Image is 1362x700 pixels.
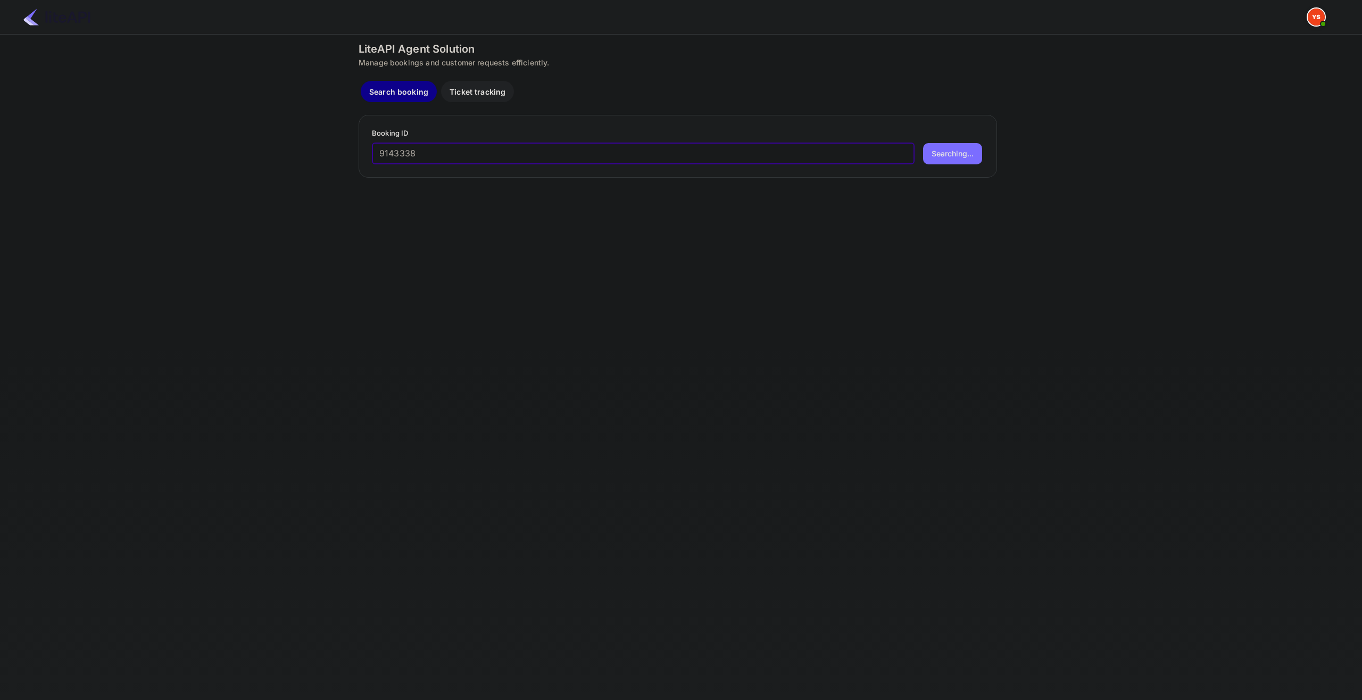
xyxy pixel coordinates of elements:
[23,9,90,26] img: LiteAPI Logo
[359,41,997,57] div: LiteAPI Agent Solution
[369,86,428,97] p: Search booking
[372,143,915,164] input: Enter Booking ID (e.g., 63782194)
[359,57,997,68] div: Manage bookings and customer requests efficiently.
[372,128,984,139] p: Booking ID
[450,86,505,97] p: Ticket tracking
[1308,9,1325,26] img: Yandex Support
[923,143,982,164] button: Searching...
